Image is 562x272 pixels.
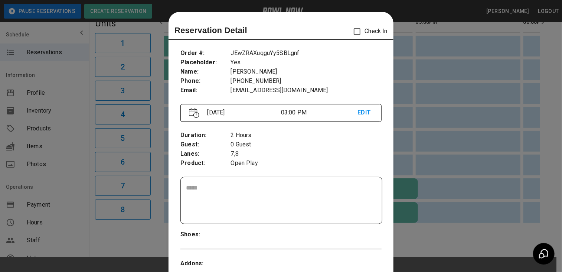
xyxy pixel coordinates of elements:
[357,108,373,117] p: EDIT
[349,24,388,39] p: Check In
[231,77,382,86] p: [PHONE_NUMBER]
[281,108,357,117] p: 03:00 PM
[231,86,382,95] p: [EMAIL_ADDRESS][DOMAIN_NAME]
[231,131,382,140] p: 2 Hours
[231,67,382,77] p: [PERSON_NAME]
[180,140,231,149] p: Guest :
[180,49,231,58] p: Order # :
[180,77,231,86] p: Phone :
[205,108,281,117] p: [DATE]
[231,140,382,149] p: 0 Guest
[180,131,231,140] p: Duration :
[231,149,382,159] p: 7,8
[180,86,231,95] p: Email :
[180,58,231,67] p: Placeholder :
[180,230,231,239] p: Shoes :
[231,159,382,168] p: Open Play
[180,149,231,159] p: Lanes :
[180,259,231,268] p: Addons :
[174,24,247,36] p: Reservation Detail
[231,58,382,67] p: Yes
[231,49,382,58] p: JEwZRAXuqguYy5SBLgnf
[189,108,199,118] img: Vector
[180,67,231,77] p: Name :
[180,159,231,168] p: Product :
